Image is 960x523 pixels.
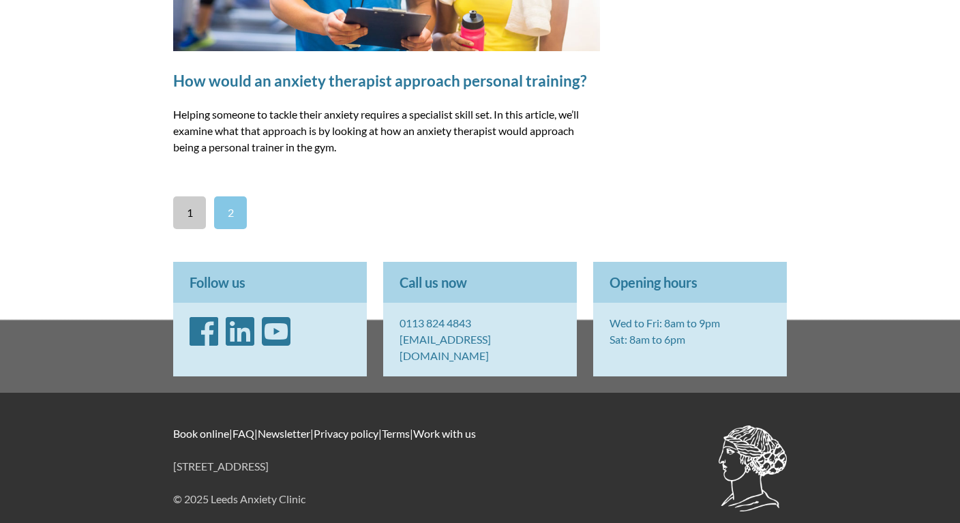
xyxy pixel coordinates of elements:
a: Facebook [190,333,218,346]
a: YouTube [262,333,290,346]
a: LinkedIn [226,333,254,346]
p: Follow us [173,262,367,303]
a: 2 [214,196,247,229]
img: BACP accredited [719,425,787,511]
a: Book online [173,427,229,440]
p: © 2025 Leeds Anxiety Clinic [173,491,787,507]
p: Helping someone to tackle their anxiety requires a specialist skill set. In this article, we’ll e... [173,106,600,155]
a: Work with us [413,427,476,440]
p: Call us now [383,262,577,303]
p: Opening hours [593,262,787,303]
i: Facebook [190,315,218,348]
ul: Paging [173,196,600,229]
a: Terms [382,427,410,440]
p: [STREET_ADDRESS] [173,458,787,475]
i: LinkedIn [226,315,254,348]
a: Privacy policy [314,427,378,440]
p: Wed to Fri: 8am to 9pm Sat: 8am to 6pm [593,303,787,360]
a: Newsletter [258,427,310,440]
a: 0113 824 4843 [400,316,471,329]
p: | | | | | [173,425,787,442]
i: YouTube [262,315,290,348]
a: 1 [173,196,206,229]
a: [EMAIL_ADDRESS][DOMAIN_NAME] [400,333,491,362]
a: How would an anxiety therapist approach personal training? [173,72,586,90]
a: FAQ [232,427,254,440]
